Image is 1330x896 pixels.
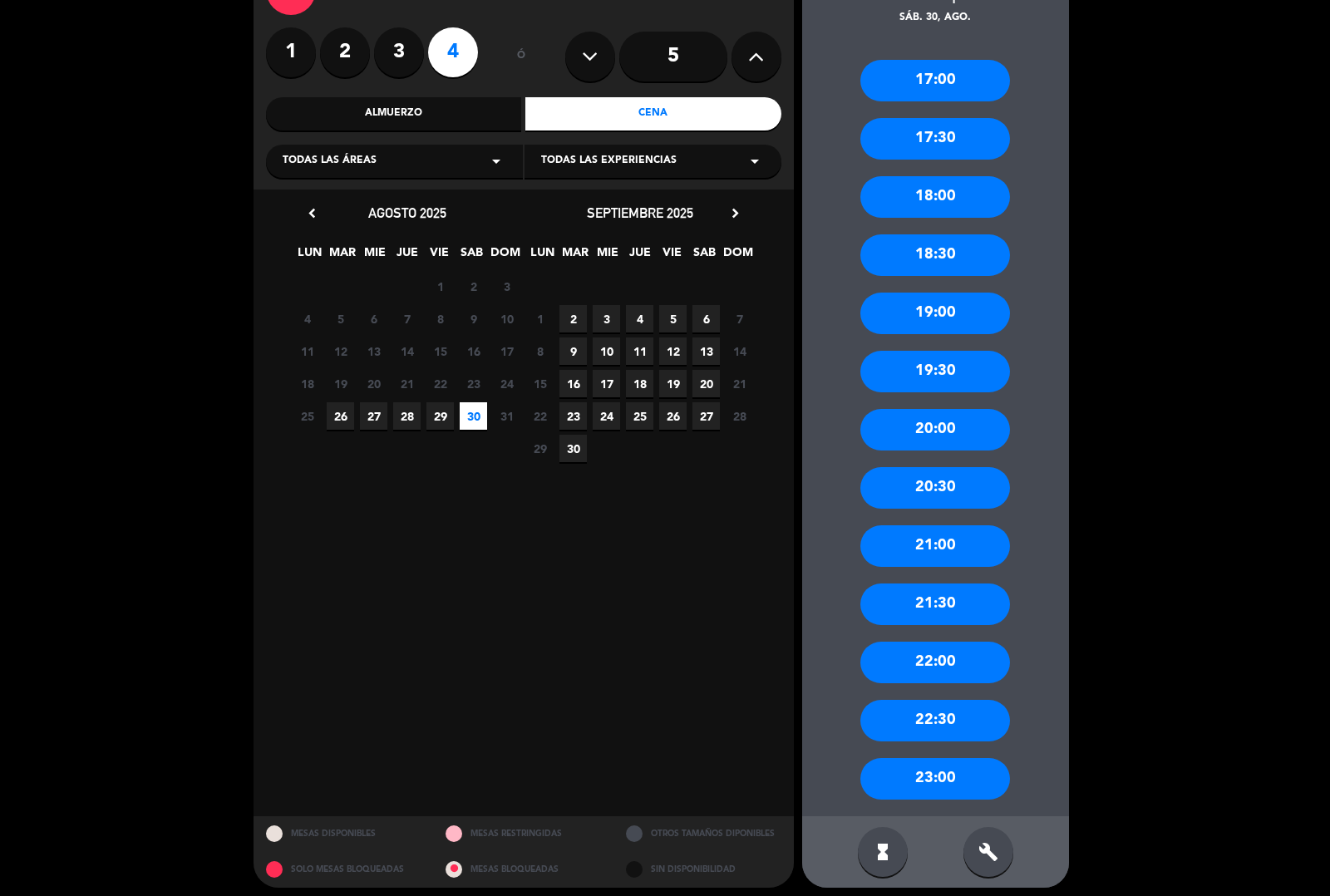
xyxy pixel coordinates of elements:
[433,852,613,888] div: MESAS BLOQUEADAS
[626,337,653,365] span: 11
[327,370,354,397] span: 19
[368,204,446,221] span: agosto 2025
[526,435,554,462] span: 29
[860,642,1010,683] div: 22:00
[458,243,485,270] span: SAB
[626,402,653,430] span: 25
[613,852,794,888] div: SIN DISPONIBILIDAD
[327,402,354,430] span: 26
[426,273,454,300] span: 1
[559,305,587,332] span: 2
[493,402,520,430] span: 31
[393,243,421,270] span: JUE
[726,402,753,430] span: 28
[426,337,454,365] span: 15
[266,97,522,130] div: Almuerzo
[266,27,316,77] label: 1
[360,402,387,430] span: 27
[559,402,587,430] span: 23
[593,402,620,430] span: 24
[559,337,587,365] span: 9
[860,60,1010,101] div: 17:00
[860,409,1010,450] div: 20:00
[526,370,554,397] span: 15
[726,370,753,397] span: 21
[860,118,1010,160] div: 17:30
[860,467,1010,509] div: 20:30
[327,305,354,332] span: 5
[495,27,549,86] div: ó
[293,402,321,430] span: 25
[393,402,421,430] span: 28
[460,370,487,397] span: 23
[254,852,434,888] div: SOLO MESAS BLOQUEADAS
[692,337,720,365] span: 13
[393,305,421,332] span: 7
[860,583,1010,625] div: 21:30
[541,153,677,170] span: Todas las experiencias
[360,337,387,365] span: 13
[692,370,720,397] span: 20
[293,370,321,397] span: 18
[296,243,323,270] span: LUN
[626,243,653,270] span: JUE
[361,243,388,270] span: MIE
[559,370,587,397] span: 16
[426,305,454,332] span: 8
[303,204,321,222] i: chevron_left
[493,370,520,397] span: 24
[593,337,620,365] span: 10
[727,204,744,222] i: chevron_right
[593,370,620,397] span: 17
[426,370,454,397] span: 22
[692,305,720,332] span: 6
[460,305,487,332] span: 9
[254,816,434,852] div: MESAS DISPONIBLES
[293,305,321,332] span: 4
[293,337,321,365] span: 11
[659,337,687,365] span: 12
[428,27,478,77] label: 4
[486,151,506,171] i: arrow_drop_down
[426,402,454,430] span: 29
[493,337,520,365] span: 17
[726,305,753,332] span: 7
[490,243,518,270] span: DOM
[493,273,520,300] span: 3
[393,370,421,397] span: 21
[659,370,687,397] span: 19
[658,243,686,270] span: VIE
[525,97,781,130] div: Cena
[559,435,587,462] span: 30
[374,27,424,77] label: 3
[692,402,720,430] span: 27
[393,337,421,365] span: 14
[626,370,653,397] span: 18
[593,305,620,332] span: 3
[283,153,377,170] span: Todas las áreas
[873,842,893,862] i: hourglass_full
[860,700,1010,741] div: 22:30
[328,243,356,270] span: MAR
[327,337,354,365] span: 12
[320,27,370,77] label: 2
[745,151,765,171] i: arrow_drop_down
[860,293,1010,334] div: 19:00
[691,243,718,270] span: SAB
[426,243,453,270] span: VIE
[860,234,1010,276] div: 18:30
[460,273,487,300] span: 2
[860,176,1010,218] div: 18:00
[561,243,589,270] span: MAR
[860,758,1010,800] div: 23:00
[726,337,753,365] span: 14
[493,305,520,332] span: 10
[529,243,556,270] span: LUN
[360,370,387,397] span: 20
[587,204,693,221] span: septiembre 2025
[723,243,751,270] span: DOM
[802,10,1069,27] div: sáb. 30, ago.
[659,305,687,332] span: 5
[460,402,487,430] span: 30
[613,816,794,852] div: OTROS TAMAÑOS DIPONIBLES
